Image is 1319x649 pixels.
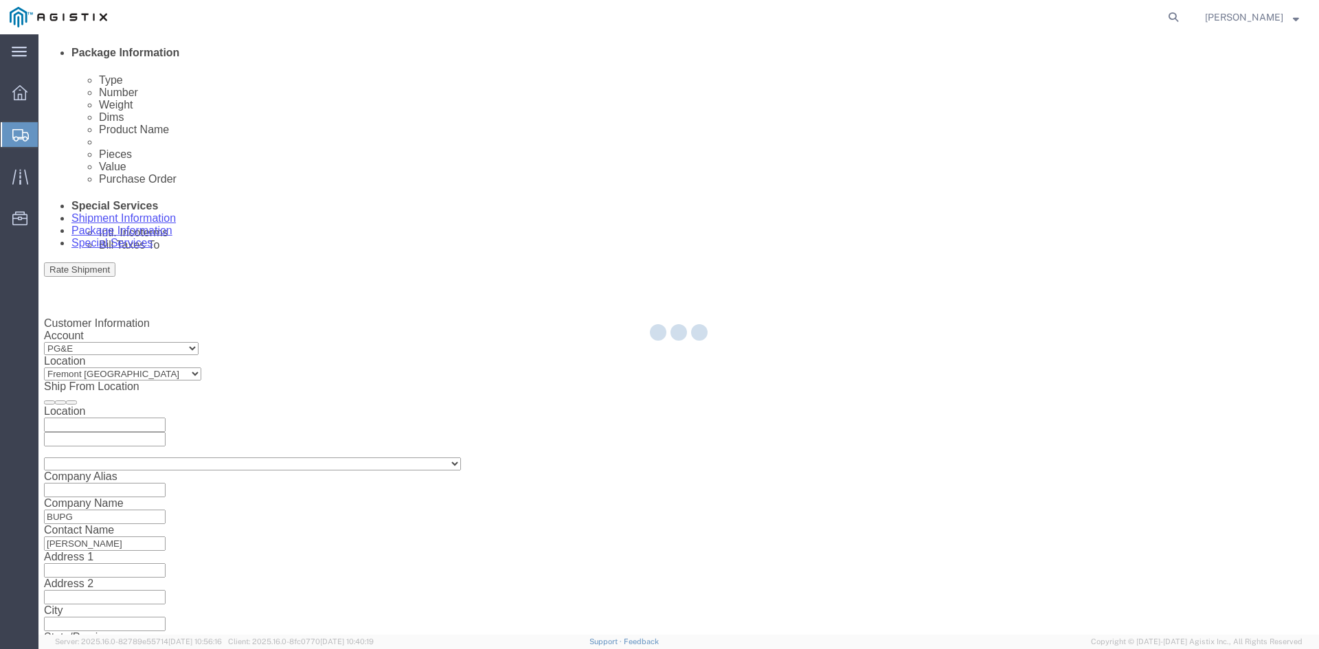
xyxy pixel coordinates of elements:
span: [DATE] 10:56:16 [168,637,222,646]
span: [DATE] 10:40:19 [320,637,374,646]
span: Client: 2025.16.0-8fc0770 [228,637,374,646]
span: Copyright © [DATE]-[DATE] Agistix Inc., All Rights Reserved [1091,636,1303,648]
span: Server: 2025.16.0-82789e55714 [55,637,222,646]
a: Support [589,637,624,646]
span: Chris Catarino [1205,10,1283,25]
button: [PERSON_NAME] [1204,9,1300,25]
a: Feedback [624,637,659,646]
img: logo [10,7,107,27]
